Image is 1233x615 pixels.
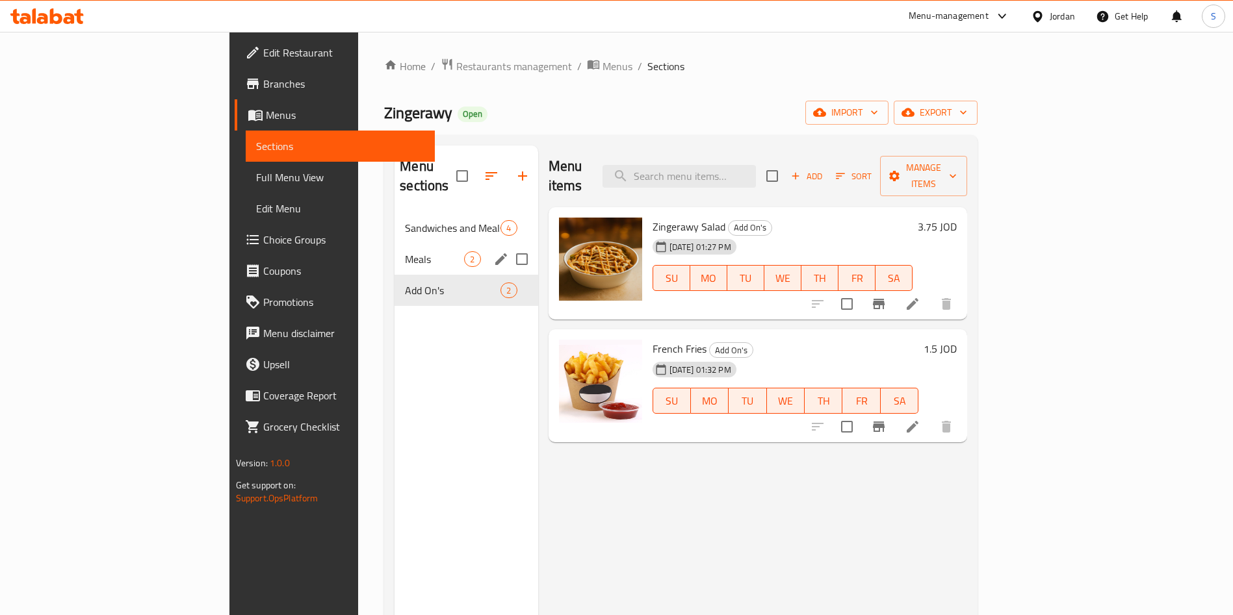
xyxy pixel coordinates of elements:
[664,241,736,253] span: [DATE] 01:27 PM
[767,388,805,414] button: WE
[772,392,799,410] span: WE
[263,388,425,403] span: Coverage Report
[836,169,872,184] span: Sort
[890,160,957,192] span: Manage items
[894,101,978,125] button: export
[647,58,684,74] span: Sections
[236,455,268,471] span: Version:
[235,37,435,68] a: Edit Restaurant
[816,105,878,121] span: import
[909,8,989,24] div: Menu-management
[384,58,978,75] nav: breadcrumb
[395,244,538,275] div: Meals2edit
[918,218,957,236] h6: 3.75 JOD
[270,455,290,471] span: 1.0.0
[256,138,425,154] span: Sections
[695,269,722,288] span: MO
[235,68,435,99] a: Branches
[263,357,425,372] span: Upsell
[405,220,500,236] span: Sandwiches and Meals
[395,212,538,244] div: Sandwiches and Meals4
[235,318,435,349] a: Menu disclaimer
[905,419,920,434] a: Edit menu item
[653,217,725,236] span: Zingerawy Salad
[507,160,538,192] button: Add section
[263,419,425,434] span: Grocery Checklist
[603,58,632,74] span: Menus
[658,392,686,410] span: SU
[827,166,880,186] span: Sort items
[405,251,464,267] span: Meals
[844,269,870,288] span: FR
[881,388,918,414] button: SA
[549,157,588,195] h2: Menu items
[263,325,425,341] span: Menu disclaimer
[246,131,435,162] a: Sections
[464,251,480,267] div: items
[734,392,761,410] span: TU
[696,392,723,410] span: MO
[805,388,842,414] button: TH
[653,339,707,358] span: French Fries
[577,58,582,74] li: /
[587,58,632,75] a: Menus
[842,388,880,414] button: FR
[653,388,691,414] button: SU
[458,108,487,119] span: Open
[246,162,435,193] a: Full Menu View
[559,340,642,423] img: French Fries
[709,342,753,358] div: Add On's
[931,411,962,442] button: delete
[263,263,425,279] span: Coupons
[235,411,435,442] a: Grocery Checklist
[904,105,967,121] span: export
[786,166,827,186] button: Add
[833,166,875,186] button: Sort
[456,58,572,74] span: Restaurants management
[924,340,957,358] h6: 1.5 JOD
[805,101,889,125] button: import
[931,288,962,320] button: delete
[881,269,907,288] span: SA
[559,218,642,301] img: Zingerawy Salad
[658,269,685,288] span: SU
[786,166,827,186] span: Add item
[664,364,736,376] span: [DATE] 01:32 PM
[235,286,435,318] a: Promotions
[801,265,838,291] button: TH
[263,76,425,92] span: Branches
[448,162,476,190] span: Select all sections
[729,220,772,235] span: Add On's
[833,290,861,318] span: Select to update
[770,269,796,288] span: WE
[838,265,876,291] button: FR
[236,490,318,507] a: Support.OpsPlatform
[886,392,913,410] span: SA
[833,413,861,440] span: Select to update
[764,265,801,291] button: WE
[690,265,727,291] button: MO
[476,160,507,192] span: Sort sections
[728,220,772,236] div: Add On's
[256,201,425,216] span: Edit Menu
[235,224,435,255] a: Choice Groups
[905,296,920,312] a: Edit menu item
[246,193,435,224] a: Edit Menu
[263,232,425,247] span: Choice Groups
[256,169,425,185] span: Full Menu View
[405,282,500,298] span: Add On's
[235,255,435,286] a: Coupons
[727,265,764,291] button: TU
[235,99,435,131] a: Menus
[729,388,766,414] button: TU
[501,222,516,234] span: 4
[733,269,759,288] span: TU
[1211,9,1216,23] span: S
[710,343,753,358] span: Add On's
[638,58,642,74] li: /
[810,392,837,410] span: TH
[500,220,517,236] div: items
[876,265,913,291] button: SA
